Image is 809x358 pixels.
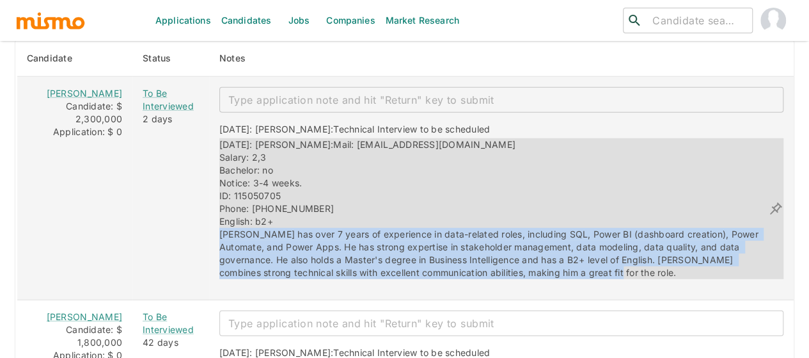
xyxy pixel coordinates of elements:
[647,12,747,29] input: Candidate search
[27,323,122,349] div: Candidate: $ 1,800,000
[27,126,122,138] div: Application: $ 0
[143,87,199,113] a: To Be Interviewed
[143,336,199,349] div: 42 days
[143,113,199,126] div: 2 days
[27,100,122,126] div: Candidate: $ 2,300,000
[47,88,122,99] a: [PERSON_NAME]
[17,40,132,77] th: Candidate
[333,124,490,134] span: Technical Interview to be scheduled
[219,139,761,278] span: Mail: [EMAIL_ADDRESS][DOMAIN_NAME] Salary: 2,3 Bachelor: no Notice: 3-4 weeks. ID: 115050705 Phon...
[219,138,768,279] div: [DATE]: [PERSON_NAME]:
[47,311,122,322] a: [PERSON_NAME]
[132,40,209,77] th: Status
[15,11,86,30] img: logo
[333,347,490,358] span: Technical Interview to be scheduled
[219,123,490,138] div: [DATE]: [PERSON_NAME]:
[760,8,786,33] img: Maia Reyes
[209,40,794,77] th: Notes
[143,311,199,336] a: To Be Interviewed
